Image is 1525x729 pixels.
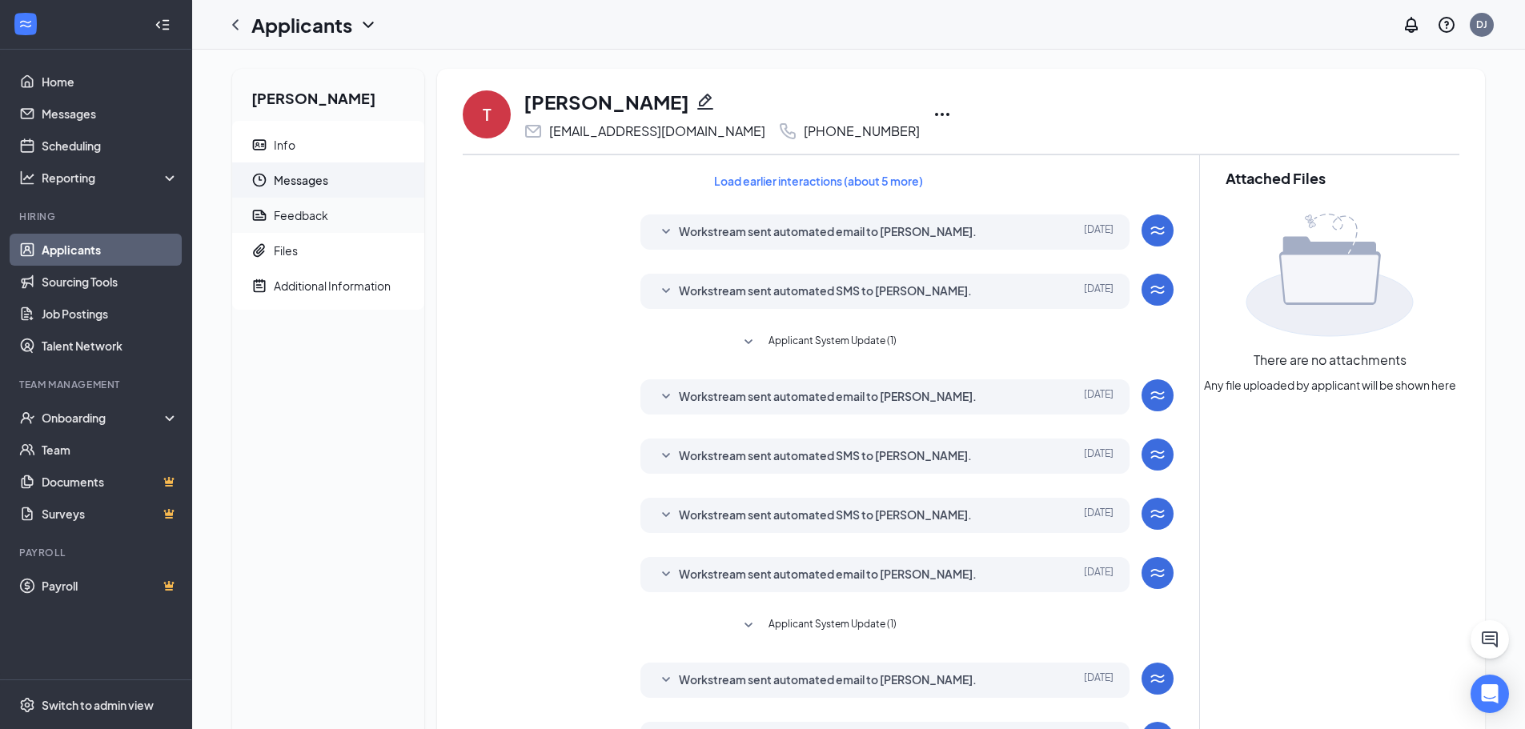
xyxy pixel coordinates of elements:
div: T [483,103,492,126]
svg: WorkstreamLogo [1148,445,1167,464]
span: Messages [274,162,411,198]
svg: ChevronDown [359,15,378,34]
span: Workstream sent automated SMS to [PERSON_NAME]. [679,447,972,466]
h1: [PERSON_NAME] [524,88,689,115]
svg: WorkstreamLogo [1148,280,1167,299]
svg: Report [251,207,267,223]
svg: WorkstreamLogo [1148,563,1167,583]
svg: Collapse [155,17,171,33]
div: Info [274,137,295,153]
button: SmallChevronDownApplicant System Update (1) [739,333,897,352]
svg: Ellipses [933,105,952,124]
a: Talent Network [42,330,179,362]
svg: SmallChevronDown [656,671,676,690]
svg: ChevronLeft [226,15,245,34]
div: Files [274,242,298,258]
svg: SmallChevronDown [739,333,758,352]
button: ChatActive [1471,620,1509,659]
div: DJ [1476,18,1487,31]
span: Workstream sent automated SMS to [PERSON_NAME]. [679,282,972,301]
svg: Email [524,122,543,141]
span: Workstream sent automated email to [PERSON_NAME]. [679,222,977,242]
svg: SmallChevronDown [656,222,676,242]
svg: WorkstreamLogo [1148,221,1167,240]
svg: SmallChevronDown [656,565,676,584]
svg: Settings [19,697,35,713]
svg: NoteActive [251,278,267,294]
svg: Pencil [696,92,715,111]
button: Load earlier interactions (about 5 more) [700,168,937,194]
a: Sourcing Tools [42,266,179,298]
a: Home [42,66,179,98]
a: SurveysCrown [42,498,179,530]
svg: WorkstreamLogo [1148,386,1167,405]
svg: QuestionInfo [1437,15,1456,34]
span: [DATE] [1084,222,1114,242]
svg: Analysis [19,170,35,186]
svg: SmallChevronDown [656,282,676,301]
h2: Attached Files [1226,168,1434,188]
div: Payroll [19,546,175,559]
a: NoteActiveAdditional Information [232,268,424,303]
h2: [PERSON_NAME] [232,69,424,121]
svg: WorkstreamLogo [18,16,34,32]
div: Switch to admin view [42,697,154,713]
svg: Clock [251,172,267,188]
a: ContactCardInfo [232,127,424,162]
span: [DATE] [1084,671,1114,690]
a: Team [42,434,179,466]
svg: SmallChevronDown [739,616,758,635]
a: DocumentsCrown [42,466,179,498]
div: Reporting [42,170,179,186]
span: Any file uploaded by applicant will be shown here [1204,376,1456,394]
a: Messages [42,98,179,130]
svg: SmallChevronDown [656,447,676,466]
a: PayrollCrown [42,570,179,602]
a: ReportFeedback [232,198,424,233]
div: Team Management [19,378,175,391]
svg: WorkstreamLogo [1148,669,1167,688]
svg: Phone [778,122,797,141]
div: Open Intercom Messenger [1471,675,1509,713]
h1: Applicants [251,11,352,38]
svg: ChatActive [1480,630,1499,649]
a: Job Postings [42,298,179,330]
a: PaperclipFiles [232,233,424,268]
svg: SmallChevronDown [656,387,676,407]
a: Scheduling [42,130,179,162]
svg: WorkstreamLogo [1148,504,1167,523]
svg: UserCheck [19,410,35,426]
a: ClockMessages [232,162,424,198]
svg: Paperclip [251,242,267,258]
span: [DATE] [1084,387,1114,407]
span: There are no attachments [1254,350,1407,370]
span: Applicant System Update (1) [769,333,897,352]
span: [DATE] [1084,447,1114,466]
span: [DATE] [1084,565,1114,584]
span: Workstream sent automated email to [PERSON_NAME]. [679,565,977,584]
span: [DATE] [1084,282,1114,301]
svg: SmallChevronDown [656,506,676,525]
div: Onboarding [42,410,165,426]
span: [DATE] [1084,506,1114,525]
svg: Notifications [1402,15,1421,34]
span: Applicant System Update (1) [769,616,897,635]
div: [EMAIL_ADDRESS][DOMAIN_NAME] [549,123,765,139]
button: SmallChevronDownApplicant System Update (1) [739,616,897,635]
span: Workstream sent automated email to [PERSON_NAME]. [679,671,977,690]
svg: ContactCard [251,137,267,153]
div: [PHONE_NUMBER] [804,123,920,139]
span: Workstream sent automated SMS to [PERSON_NAME]. [679,506,972,525]
div: Hiring [19,210,175,223]
a: Applicants [42,234,179,266]
div: Additional Information [274,278,391,294]
div: Feedback [274,207,328,223]
span: Workstream sent automated email to [PERSON_NAME]. [679,387,977,407]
